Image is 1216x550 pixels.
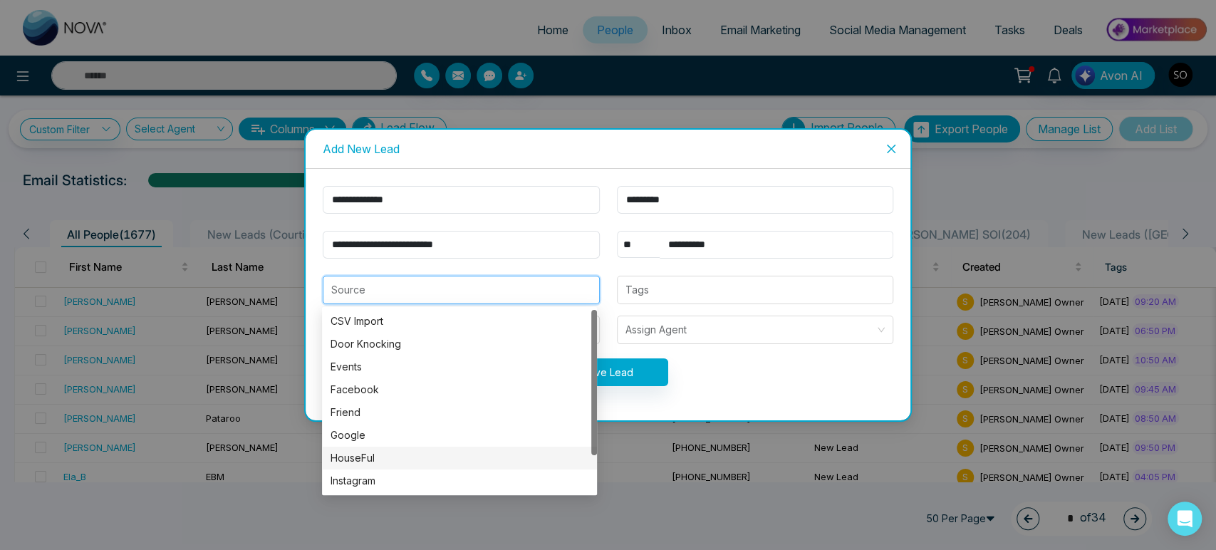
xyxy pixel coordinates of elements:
div: Door Knocking [322,333,597,356]
div: Facebook [331,382,588,398]
div: Friend [322,401,597,424]
span: close [885,143,897,155]
div: Friend [331,405,588,420]
div: Google [322,424,597,447]
button: Close [872,130,910,168]
div: HouseFul [322,447,597,469]
div: Door Knocking [331,336,588,352]
button: Save Lead [548,358,668,386]
div: Events [322,356,597,378]
div: Open Intercom Messenger [1168,502,1202,536]
div: CSV Import [331,313,588,329]
div: Add New Lead [323,141,894,157]
div: CSV Import [322,310,597,333]
div: Facebook [322,378,597,401]
div: Events [331,359,588,375]
div: Google [331,427,588,443]
div: Instagram [322,469,597,492]
div: HouseFul [331,450,588,466]
div: Instagram [331,473,588,489]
